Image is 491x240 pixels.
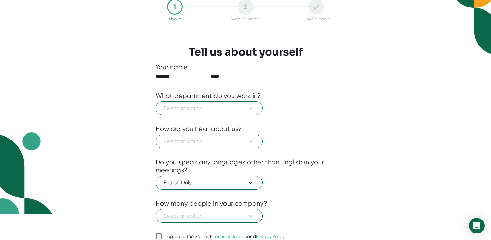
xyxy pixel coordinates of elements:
div: Your name [156,63,336,71]
div: Use Spinach [304,16,329,21]
span: Select an option [164,212,255,220]
span: Select an option [164,138,255,145]
div: How many people in your company? [156,199,268,207]
span: Select an option [164,104,255,112]
span: English Only [164,179,255,187]
a: Terms of Service [213,234,247,239]
h3: Tell us about yourself [189,46,303,58]
div: I agree to the Spinach and [165,234,285,240]
button: Select an option [156,101,263,115]
button: Select an option [156,135,263,148]
div: Sync Calendar [230,16,261,21]
div: Open Intercom Messenger [469,218,485,233]
div: How did you hear about us? [156,125,242,133]
button: English Only [156,176,263,190]
div: What department do you work in? [156,92,261,100]
a: Privacy Policy [256,234,285,239]
div: About [168,16,181,21]
div: Do you speak any languages other than English in your meetings? [156,158,336,174]
button: Select an option [156,209,263,223]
